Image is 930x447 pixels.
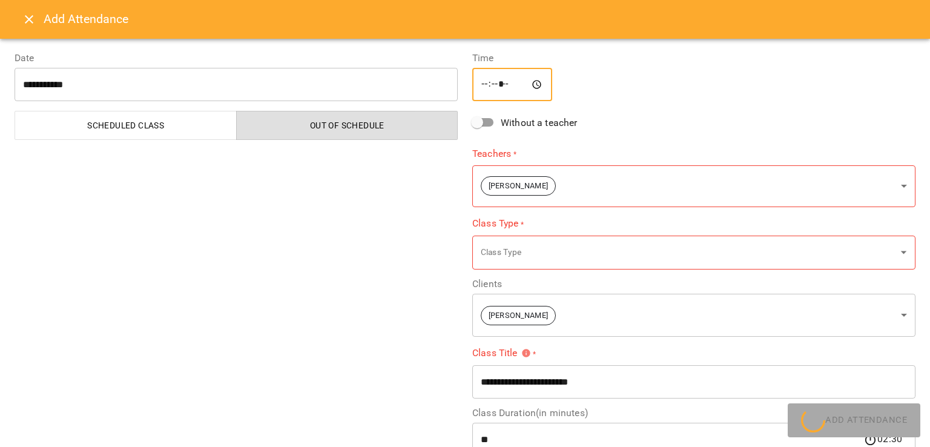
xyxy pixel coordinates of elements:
div: Class Type [472,235,915,270]
span: [PERSON_NAME] [481,310,555,322]
label: Date [15,53,458,63]
span: [PERSON_NAME] [481,180,555,192]
span: Without a teacher [501,116,578,130]
button: Close [15,5,44,34]
h6: Add Attendance [44,10,129,28]
div: [PERSON_NAME] [472,165,915,207]
label: Teachers [472,147,915,161]
button: Scheduled class [15,111,237,140]
label: Clients [472,279,915,289]
span: Scheduled class [22,118,229,133]
span: Out of Schedule [244,118,451,133]
svg: Please specify class title or select clients [521,348,531,358]
div: [PERSON_NAME] [472,294,915,337]
label: Class Duration(in minutes) [472,408,915,418]
label: Class Type [472,217,915,231]
button: Out of Schedule [236,111,458,140]
p: Class Type [481,247,896,259]
label: Time [472,53,915,63]
span: Class Title [472,348,531,358]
